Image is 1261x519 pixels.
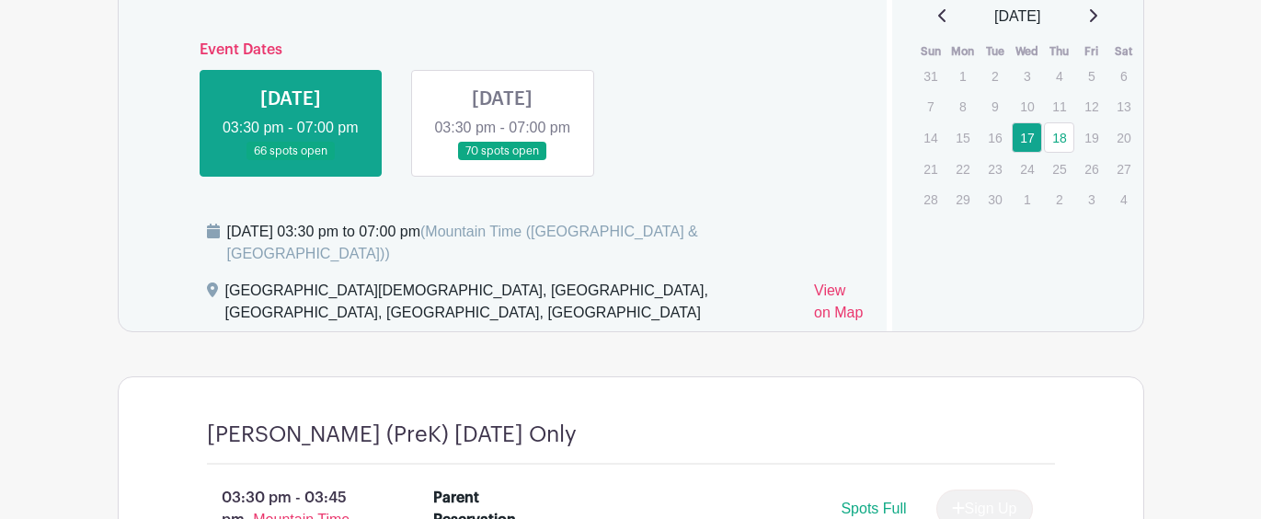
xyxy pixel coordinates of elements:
[1075,42,1107,61] th: Fri
[185,41,821,59] h6: Event Dates
[994,6,1040,28] span: [DATE]
[1076,62,1106,90] p: 5
[1076,155,1106,183] p: 26
[947,62,978,90] p: 1
[1012,122,1042,153] a: 17
[980,62,1010,90] p: 2
[947,123,978,152] p: 15
[980,185,1010,213] p: 30
[1044,185,1074,213] p: 2
[1044,62,1074,90] p: 4
[207,421,577,448] h4: [PERSON_NAME] (PreK) [DATE] Only
[227,221,866,265] div: [DATE] 03:30 pm to 07:00 pm
[915,62,946,90] p: 31
[946,42,979,61] th: Mon
[1012,92,1042,121] p: 10
[915,185,946,213] p: 28
[1043,42,1075,61] th: Thu
[1044,122,1074,153] a: 18
[814,280,865,331] a: View on Map
[225,280,800,331] div: [GEOGRAPHIC_DATA][DEMOGRAPHIC_DATA], [GEOGRAPHIC_DATA], [GEOGRAPHIC_DATA], [GEOGRAPHIC_DATA], [GE...
[947,155,978,183] p: 22
[1012,155,1042,183] p: 24
[1108,155,1139,183] p: 27
[1011,42,1043,61] th: Wed
[227,224,698,261] span: (Mountain Time ([GEOGRAPHIC_DATA] & [GEOGRAPHIC_DATA]))
[1012,185,1042,213] p: 1
[1108,185,1139,213] p: 4
[915,92,946,121] p: 7
[915,155,946,183] p: 21
[947,185,978,213] p: 29
[979,42,1011,61] th: Tue
[841,501,906,516] span: Spots Full
[1108,62,1139,90] p: 6
[1108,123,1139,152] p: 20
[1012,62,1042,90] p: 3
[947,92,978,121] p: 8
[915,123,946,152] p: 14
[1076,185,1106,213] p: 3
[1076,123,1106,152] p: 19
[980,92,1010,121] p: 9
[914,42,946,61] th: Sun
[1044,92,1074,121] p: 11
[980,123,1010,152] p: 16
[1107,42,1140,61] th: Sat
[1044,155,1074,183] p: 25
[1108,92,1139,121] p: 13
[1076,92,1106,121] p: 12
[980,155,1010,183] p: 23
